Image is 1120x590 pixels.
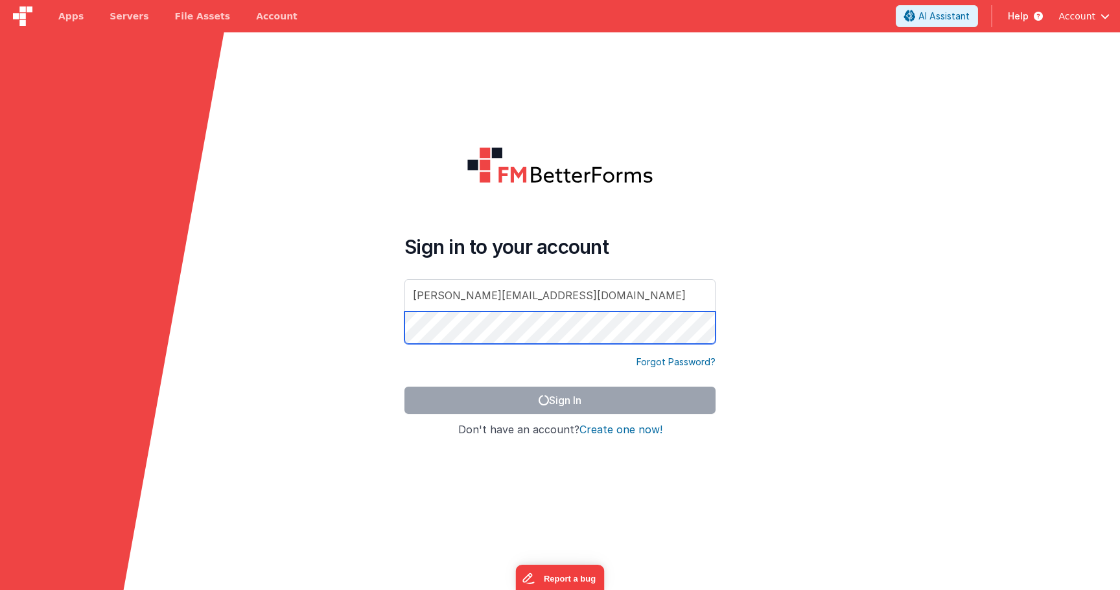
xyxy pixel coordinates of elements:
[404,279,716,312] input: Email Address
[404,235,716,258] h4: Sign in to your account
[110,10,148,23] span: Servers
[1058,10,1095,23] span: Account
[404,424,716,436] h4: Don't have an account?
[896,5,978,27] button: AI Assistant
[175,10,231,23] span: File Assets
[1008,10,1029,23] span: Help
[636,356,716,369] a: Forgot Password?
[1058,10,1110,23] button: Account
[404,387,716,414] button: Sign In
[918,10,970,23] span: AI Assistant
[58,10,84,23] span: Apps
[579,424,662,436] button: Create one now!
